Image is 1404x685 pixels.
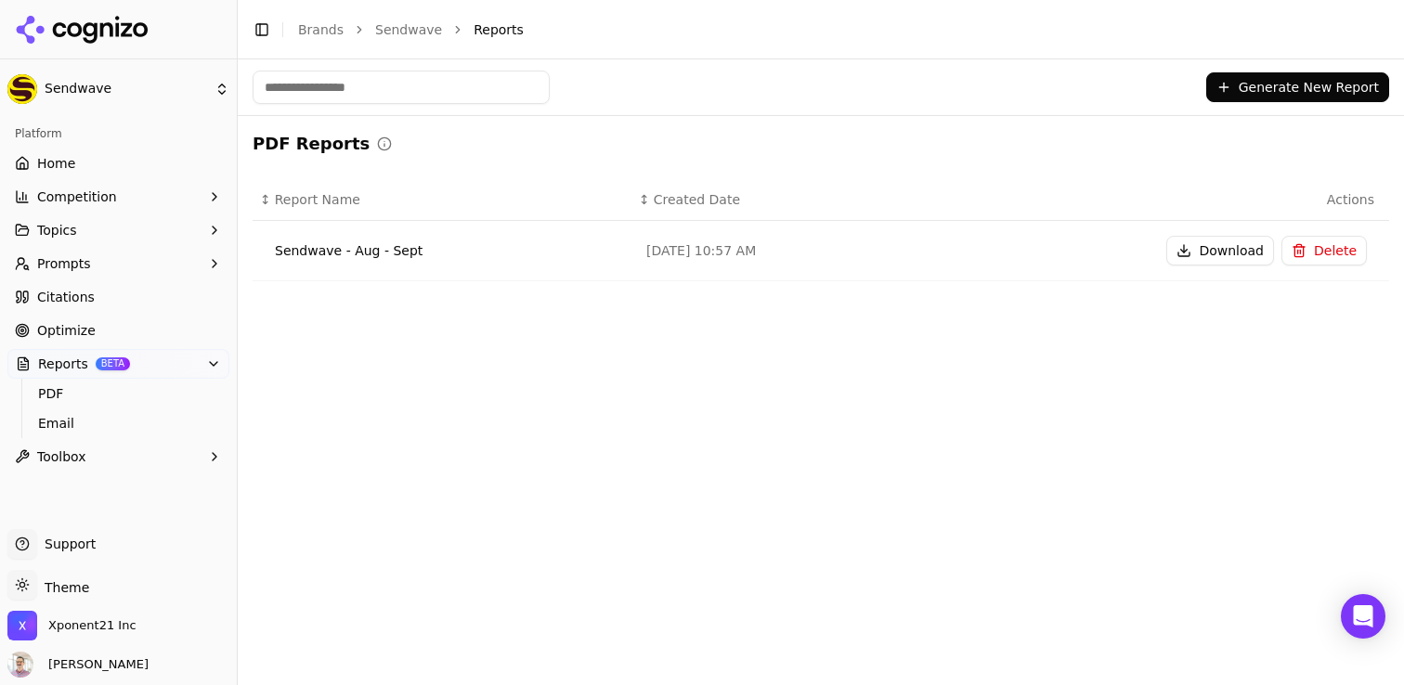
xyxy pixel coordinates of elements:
[253,131,370,157] h2: PDF Reports
[7,611,136,640] button: Open organization switcher
[37,447,86,466] span: Toolbox
[37,321,96,340] span: Optimize
[275,190,360,209] span: Report Name
[31,410,207,436] a: Email
[37,288,95,306] span: Citations
[631,179,1010,221] th: Created Date
[37,221,77,239] span: Topics
[1166,236,1274,265] button: Download
[7,349,229,379] button: ReportsBETA
[7,442,229,472] button: Toolbox
[37,254,91,273] span: Prompts
[37,535,96,553] span: Support
[7,149,229,178] a: Home
[37,580,89,595] span: Theme
[1281,236,1367,265] button: Delete
[474,20,524,39] span: Reports
[7,652,33,678] img: Kiryako Sharikas
[654,190,740,209] span: Created Date
[37,154,75,173] span: Home
[375,20,442,39] a: Sendwave
[38,355,88,373] span: Reports
[38,384,200,403] span: PDF
[7,119,229,149] div: Platform
[298,22,344,37] a: Brands
[7,652,149,678] button: Open user button
[7,74,37,104] img: Sendwave
[253,179,1389,281] div: Data table
[31,381,207,407] a: PDF
[275,241,617,260] div: Sendwave - Aug - Sept
[48,617,136,634] span: Xponent21 Inc
[7,215,229,245] button: Topics
[253,179,631,221] th: Report Name
[45,81,207,97] span: Sendwave
[1010,179,1389,221] th: Actions
[1206,72,1389,102] button: Generate New Report
[7,282,229,312] a: Citations
[646,241,995,260] div: [DATE] 10:57 AM
[298,20,1352,39] nav: breadcrumb
[38,414,200,433] span: Email
[96,357,130,370] span: BETA
[1341,594,1385,639] div: Open Intercom Messenger
[639,190,1003,209] div: ↕Created Date
[7,182,229,212] button: Competition
[7,249,229,278] button: Prompts
[37,187,117,206] span: Competition
[7,611,37,640] img: Xponent21 Inc
[1018,190,1374,209] span: Actions
[260,190,624,209] div: ↕Report Name
[7,316,229,345] a: Optimize
[41,656,149,673] span: [PERSON_NAME]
